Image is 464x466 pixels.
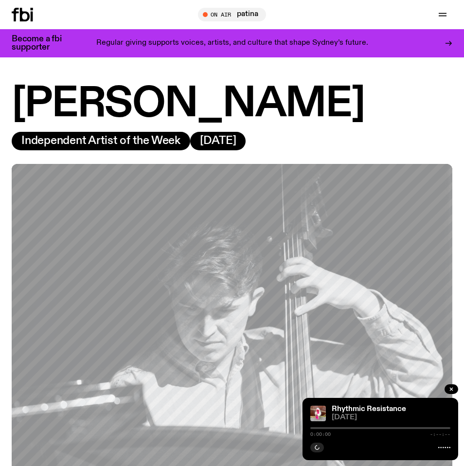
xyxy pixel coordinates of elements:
span: -:--:-- [430,432,450,437]
span: [DATE] [200,136,236,146]
span: 0:00:00 [310,432,331,437]
button: On Airpatina [198,8,266,21]
a: Rhythmic Resistance [332,405,406,413]
img: Attu crouches on gravel in front of a brown wall. They are wearing a white fur coat with a hood, ... [310,406,326,421]
span: Independent Artist of the Week [21,136,180,146]
span: [DATE] [332,414,450,421]
h3: Become a fbi supporter [12,35,74,52]
p: Regular giving supports voices, artists, and culture that shape Sydney’s future. [96,39,368,48]
h1: [PERSON_NAME] [12,85,452,124]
